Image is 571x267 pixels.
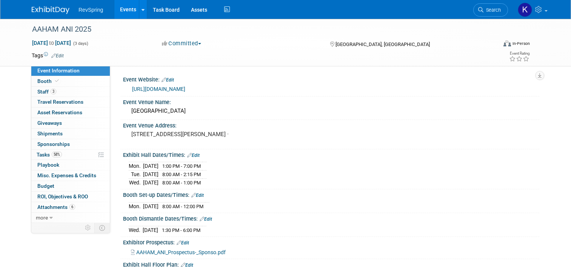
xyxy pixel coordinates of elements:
span: Asset Reservations [37,109,82,115]
span: [GEOGRAPHIC_DATA], [GEOGRAPHIC_DATA] [336,41,430,47]
span: Event Information [37,68,80,74]
span: Giveaways [37,120,62,126]
img: ExhibitDay [32,6,69,14]
div: Event Format [456,39,530,51]
span: RevSpring [78,7,103,13]
div: Event Venue Name: [123,97,539,106]
td: Mon. [129,162,143,170]
a: Misc. Expenses & Credits [31,170,110,181]
span: Tasks [37,152,62,158]
a: AAHAM_ANI_Prospectus-_Sponso.pdf [131,249,226,255]
pre: [STREET_ADDRESS][PERSON_NAME] · [131,131,288,138]
a: Budget [31,181,110,191]
div: Booth Set-up Dates/Times: [123,189,539,199]
span: more [36,215,48,221]
button: Committed [159,40,204,48]
td: Tags [32,52,64,59]
div: In-Person [512,41,530,46]
span: [DATE] [DATE] [32,40,71,46]
span: 8:00 AM - 2:15 PM [162,172,201,177]
span: Sponsorships [37,141,70,147]
span: Playbook [37,162,59,168]
td: [DATE] [143,202,159,210]
a: Booth [31,76,110,86]
a: Shipments [31,129,110,139]
span: Search [483,7,501,13]
a: Search [473,3,508,17]
i: Booth reservation complete [55,79,59,83]
a: [URL][DOMAIN_NAME] [132,86,185,92]
div: Event Rating [509,52,529,55]
a: ROI, Objectives & ROO [31,192,110,202]
a: Edit [51,53,64,58]
a: Edit [200,216,212,222]
span: 8:00 AM - 1:00 PM [162,180,201,186]
span: 1:30 PM - 6:00 PM [162,227,200,233]
div: Event Website: [123,74,539,84]
a: Travel Reservations [31,97,110,107]
span: Budget [37,183,54,189]
span: ROI, Objectives & ROO [37,193,88,199]
span: 6 [69,204,75,210]
a: Playbook [31,160,110,170]
td: Mon. [129,202,143,210]
a: Tasks58% [31,150,110,160]
div: Exhibitor Prospectus: [123,237,539,247]
td: [DATE] [143,226,158,234]
span: Misc. Expenses & Credits [37,172,96,178]
span: 8:00 AM - 12:00 PM [162,204,203,209]
span: Staff [37,89,56,95]
img: Kelsey Culver [518,3,532,17]
td: Personalize Event Tab Strip [82,223,95,233]
span: (3 days) [72,41,88,46]
a: Edit [191,193,204,198]
a: Edit [177,240,189,246]
a: Asset Reservations [31,107,110,118]
span: AAHAM_ANI_Prospectus-_Sponso.pdf [136,249,226,255]
span: 58% [52,152,62,157]
td: Wed. [129,178,143,186]
span: Shipments [37,130,63,137]
div: Exhibit Hall Dates/Times: [123,149,539,159]
td: Tue. [129,170,143,179]
span: Travel Reservations [37,99,83,105]
a: Attachments6 [31,202,110,212]
a: Edit [162,77,174,83]
td: [DATE] [143,162,159,170]
span: to [48,40,55,46]
td: Wed. [129,226,143,234]
img: Format-Inperson.png [503,40,511,46]
td: [DATE] [143,170,159,179]
span: Attachments [37,204,75,210]
td: Toggle Event Tabs [95,223,110,233]
a: Staff3 [31,87,110,97]
a: Sponsorships [31,139,110,149]
span: Booth [37,78,60,84]
div: Event Venue Address: [123,120,539,129]
div: AAHAM ANI 2025 [29,23,488,36]
a: Event Information [31,66,110,76]
div: [GEOGRAPHIC_DATA] [129,105,534,117]
span: 1:00 PM - 7:00 PM [162,163,201,169]
a: more [31,213,110,223]
div: Booth Dismantle Dates/Times: [123,213,539,223]
span: 3 [51,89,56,94]
td: [DATE] [143,178,159,186]
a: Edit [187,153,200,158]
a: Giveaways [31,118,110,128]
